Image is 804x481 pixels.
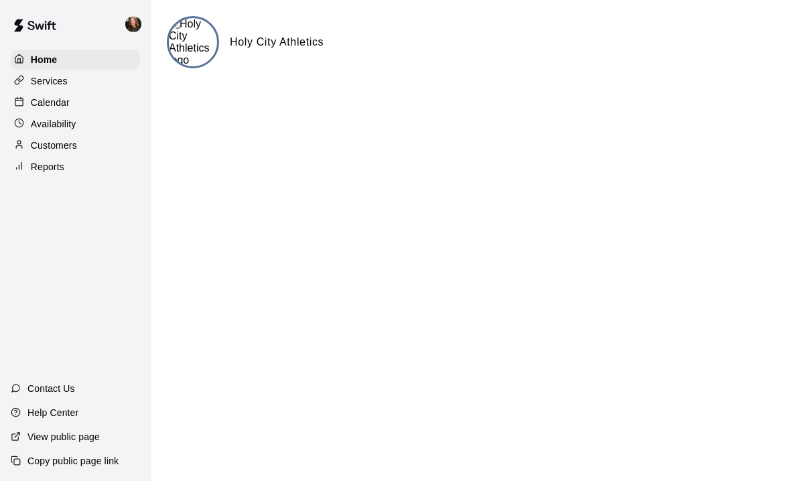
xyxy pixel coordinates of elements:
div: AJ Seagle [123,11,151,38]
img: Holy City Athletics logo [169,18,217,66]
p: Availability [31,117,76,131]
p: Customers [31,139,77,152]
a: Home [11,50,140,70]
a: Customers [11,135,140,155]
a: Availability [11,114,140,134]
p: Reports [31,160,64,174]
p: Services [31,74,68,88]
img: AJ Seagle [125,16,141,32]
a: Reports [11,157,140,177]
p: Help Center [27,406,78,419]
p: View public page [27,430,100,443]
p: Home [31,53,58,66]
p: Contact Us [27,382,75,395]
p: Copy public page link [27,454,119,468]
p: Calendar [31,96,70,109]
h6: Holy City Athletics [230,33,324,51]
a: Services [11,71,140,91]
a: Calendar [11,92,140,113]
